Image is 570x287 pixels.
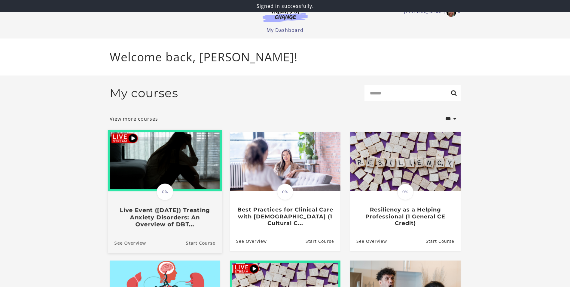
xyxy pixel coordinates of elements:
a: Best Practices for Clinical Care with Asian Americans (1 Cultural C...: Resume Course [305,231,340,251]
p: Signed in successfully. [2,2,568,10]
img: Agents of Change Logo [256,8,314,22]
p: Welcome back, [PERSON_NAME]! [110,48,461,66]
a: Best Practices for Clinical Care with Asian Americans (1 Cultural C...: See Overview [230,231,267,251]
a: Toggle menu [404,7,458,17]
a: Live Event (8/22/25) Treating Anxiety Disorders: An Overview of DBT...: Resume Course [186,233,222,253]
a: Resiliency as a Helping Professional (1 General CE Credit): See Overview [350,231,387,251]
a: Live Event (8/22/25) Treating Anxiety Disorders: An Overview of DBT...: See Overview [108,233,146,253]
span: 0% [157,184,173,200]
h3: Resiliency as a Helping Professional (1 General CE Credit) [356,206,454,227]
a: View more courses [110,115,158,122]
h2: My courses [110,86,178,100]
span: 0% [397,184,413,200]
h3: Live Event ([DATE]) Treating Anxiety Disorders: An Overview of DBT... [114,207,215,228]
h3: Best Practices for Clinical Care with [DEMOGRAPHIC_DATA] (1 Cultural C... [236,206,334,227]
span: 0% [277,184,293,200]
a: Resiliency as a Helping Professional (1 General CE Credit): Resume Course [425,231,460,251]
a: My Dashboard [267,27,303,33]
